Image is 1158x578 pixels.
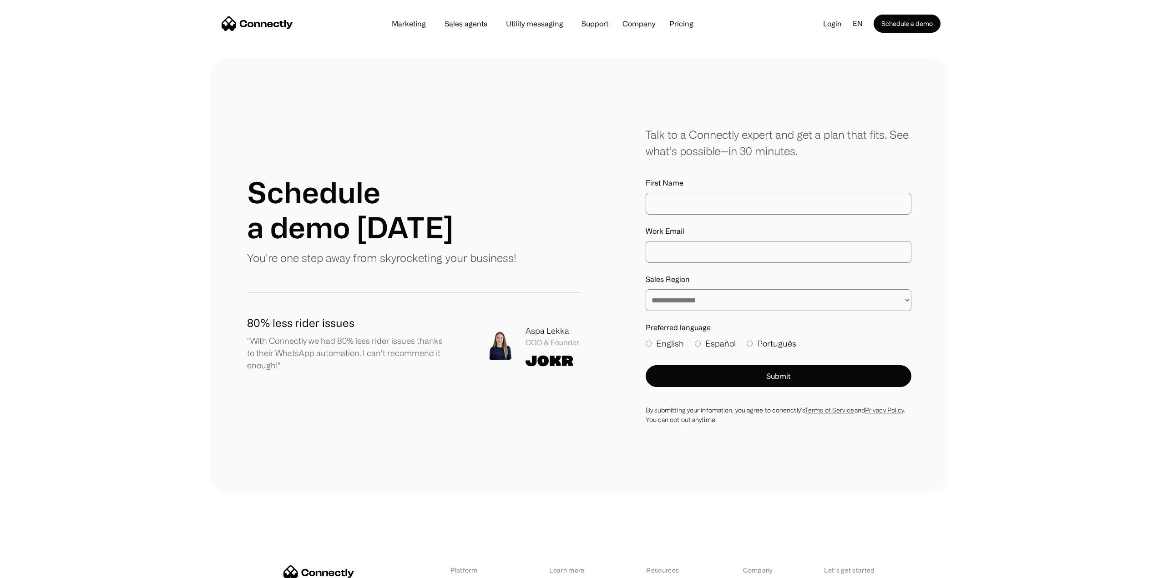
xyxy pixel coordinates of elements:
a: Support [574,20,616,27]
label: Español [695,337,736,350]
label: Preferred language [646,322,911,333]
div: By submitting your infomation, you agree to conenctly’s and . You can opt out anytime. [646,405,911,424]
div: Let’s get started [824,565,875,575]
div: Company [620,17,658,30]
div: Learn more [549,565,597,575]
label: Sales Region [646,274,911,285]
div: en [849,17,874,30]
ul: Language list [18,562,55,575]
h1: 80% less rider issues [247,315,446,331]
div: Company [622,17,655,30]
div: Company [743,565,775,575]
a: Schedule a demo [874,15,941,33]
a: Privacy Policy [865,407,904,413]
a: Utility messaging [499,20,571,27]
label: Português [747,337,796,350]
a: Marketing [384,20,433,27]
label: Work Email [646,226,911,236]
div: Aspa Lekka [526,325,579,337]
label: First Name [646,177,911,188]
a: Sales agents [437,20,495,27]
a: Login [816,17,849,30]
a: Pricing [662,20,701,27]
input: Español [695,341,701,347]
a: Terms of Service [805,407,855,413]
div: Platform [450,565,500,575]
p: You're one step away from skyrocketing your business! [247,250,516,266]
label: English [646,337,684,350]
p: "With Connectly we had 80% less rider issues thanks to their WhatsApp automation. I can't recomme... [247,335,446,372]
div: Talk to a Connectly expert and get a plan that fits. See what’s possible—in 30 minutes. [646,126,911,159]
div: en [853,17,863,30]
h1: Schedule a demo [DATE] [247,175,454,245]
aside: Language selected: English [9,561,55,575]
div: COO & Founder [526,337,579,348]
input: English [646,341,652,347]
div: Resources [646,565,694,575]
a: home [222,17,293,30]
button: Submit [646,365,911,387]
input: Português [747,341,753,347]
